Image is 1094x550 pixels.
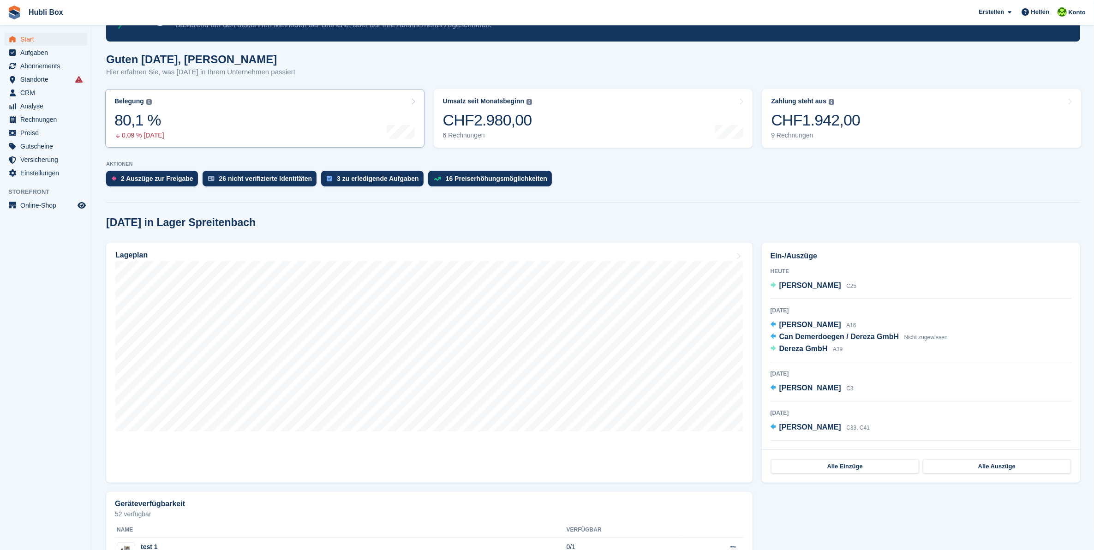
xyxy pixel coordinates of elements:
[446,175,547,182] div: 16 Preiserhöhungsmöglichkeiten
[771,97,826,105] div: Zahlung steht aus
[5,46,87,59] a: menu
[779,281,841,289] span: [PERSON_NAME]
[833,346,843,353] span: A39
[115,511,744,517] p: 52 verfügbar
[434,177,441,181] img: price_increase_opportunities-93ffe204e8149a01c8c9dc8f82e8f89637d9d84a8eef4429ea346261dce0b2c0.svg
[7,6,21,19] img: stora-icon-8386f47178a22dfd0bd8f6a31ec36ba5ce8667c1dd55bd0f319d3a0aa187defe.svg
[20,113,76,126] span: Rechnungen
[20,167,76,179] span: Einstellungen
[5,60,87,72] a: menu
[846,424,870,431] span: C33, C41
[5,100,87,113] a: menu
[115,523,567,538] th: Name
[121,175,193,182] div: 2 Auszüge zur Freigabe
[846,385,853,392] span: C3
[114,111,164,130] div: 80,1 %
[75,76,83,83] i: Es sind Fehler bei der Synchronisierung von Smart-Einträgen aufgetreten
[76,200,87,211] a: Vorschau-Shop
[829,99,834,105] img: icon-info-grey-7440780725fd019a000dd9b08b2336e03edf1995a4989e88bcd33f0948082b44.svg
[106,243,753,483] a: Lageplan
[20,126,76,139] span: Preise
[5,126,87,139] a: menu
[771,370,1071,378] div: [DATE]
[771,409,1071,417] div: [DATE]
[5,86,87,99] a: menu
[115,500,185,508] h2: Geräteverfügbarkeit
[106,216,256,229] h2: [DATE] in Lager Spreitenbach
[846,283,856,289] span: C25
[337,175,419,182] div: 3 zu erledigende Aufgaben
[114,97,144,105] div: Belegung
[5,73,87,86] a: menu
[146,99,152,105] img: icon-info-grey-7440780725fd019a000dd9b08b2336e03edf1995a4989e88bcd33f0948082b44.svg
[1068,8,1086,17] span: Konto
[1031,7,1050,17] span: Helfen
[771,267,1071,275] div: Heute
[428,171,556,191] a: 16 Preiserhöhungsmöglichkeiten
[771,422,870,434] a: [PERSON_NAME] C33, C41
[979,7,1004,17] span: Erstellen
[106,171,203,191] a: 2 Auszüge zur Freigabe
[20,86,76,99] span: CRM
[443,132,532,139] div: 6 Rechnungen
[5,167,87,179] a: menu
[20,33,76,46] span: Start
[5,33,87,46] a: menu
[112,176,116,181] img: move_outs_to_deallocate_icon-f764333ba52eb49d3ac5e1228854f67142a1ed5810a6f6cc68b1a99e826820c5.svg
[779,423,841,431] span: [PERSON_NAME]
[771,306,1071,315] div: [DATE]
[8,187,92,197] span: Storefront
[20,153,76,166] span: Versicherung
[771,459,919,474] a: Alle Einzüge
[443,97,525,105] div: Umsatz seit Monatsbeginn
[771,319,856,331] a: [PERSON_NAME] A16
[771,111,860,130] div: CHF1.942,00
[434,89,753,148] a: Umsatz seit Monatsbeginn CHF2.980,00 6 Rechnungen
[203,171,322,191] a: 26 nicht verifizierte Identitäten
[771,251,1071,262] h2: Ein-/Auszüge
[5,153,87,166] a: menu
[20,140,76,153] span: Gutscheine
[771,448,1071,456] div: [DATE]
[20,199,76,212] span: Online-Shop
[20,73,76,86] span: Standorte
[20,46,76,59] span: Aufgaben
[5,199,87,212] a: Speisekarte
[106,67,295,78] p: Hier erfahren Sie, was [DATE] in Ihrem Unternehmen passiert
[5,140,87,153] a: menu
[115,251,148,259] h2: Lageplan
[771,331,948,343] a: Can Demerdoegen / Dereza GmbH Nicht zugewiesen
[443,111,532,130] div: CHF2.980,00
[779,321,841,329] span: [PERSON_NAME]
[771,343,843,355] a: Dereza GmbH A39
[321,171,428,191] a: 3 zu erledigende Aufgaben
[20,60,76,72] span: Abonnements
[219,175,312,182] div: 26 nicht verifizierte Identitäten
[208,176,215,181] img: verify_identity-adf6edd0f0f0b5bbfe63781bf79b02c33cf7c696d77639b501bdc392416b5a36.svg
[5,113,87,126] a: menu
[114,132,164,139] div: 0,09 % [DATE]
[105,89,424,148] a: Belegung 80,1 % 0,09 % [DATE]
[846,322,856,329] span: A16
[779,384,841,392] span: [PERSON_NAME]
[904,334,948,341] span: Nicht zugewiesen
[20,100,76,113] span: Analyse
[923,459,1071,474] a: Alle Auszüge
[771,132,860,139] div: 9 Rechnungen
[771,383,854,395] a: [PERSON_NAME] C3
[779,345,828,353] span: Dereza GmbH
[771,280,857,292] a: [PERSON_NAME] C25
[526,99,532,105] img: icon-info-grey-7440780725fd019a000dd9b08b2336e03edf1995a4989e88bcd33f0948082b44.svg
[779,333,899,341] span: Can Demerdoegen / Dereza GmbH
[762,89,1081,148] a: Zahlung steht aus CHF1.942,00 9 Rechnungen
[106,53,295,66] h1: Guten [DATE], [PERSON_NAME]
[1058,7,1067,17] img: Stefano
[106,161,1080,167] p: AKTIONEN
[567,523,681,538] th: Verfügbar
[327,176,332,181] img: task-75834270c22a3079a89374b754ae025e5fb1db73e45f91037f5363f120a921f8.svg
[25,5,67,20] a: Hubli Box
